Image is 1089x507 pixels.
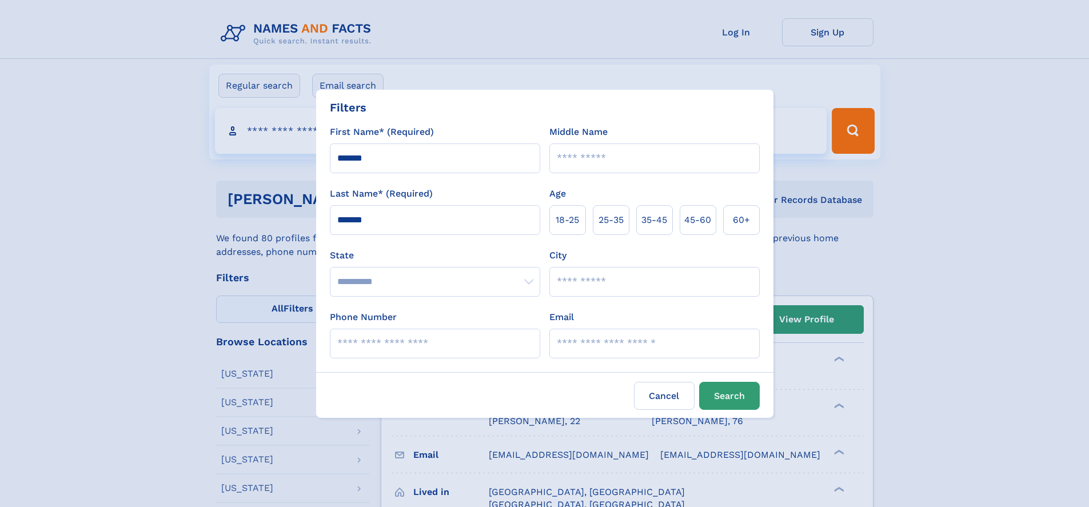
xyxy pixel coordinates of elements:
label: Cancel [634,382,695,410]
label: City [549,249,567,262]
span: 45‑60 [684,213,711,227]
button: Search [699,382,760,410]
label: Middle Name [549,125,608,139]
span: 25‑35 [599,213,624,227]
label: Age [549,187,566,201]
label: Last Name* (Required) [330,187,433,201]
span: 60+ [733,213,750,227]
label: Phone Number [330,310,397,324]
label: First Name* (Required) [330,125,434,139]
label: Email [549,310,574,324]
span: 35‑45 [641,213,667,227]
span: 18‑25 [556,213,579,227]
label: State [330,249,540,262]
div: Filters [330,99,366,116]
